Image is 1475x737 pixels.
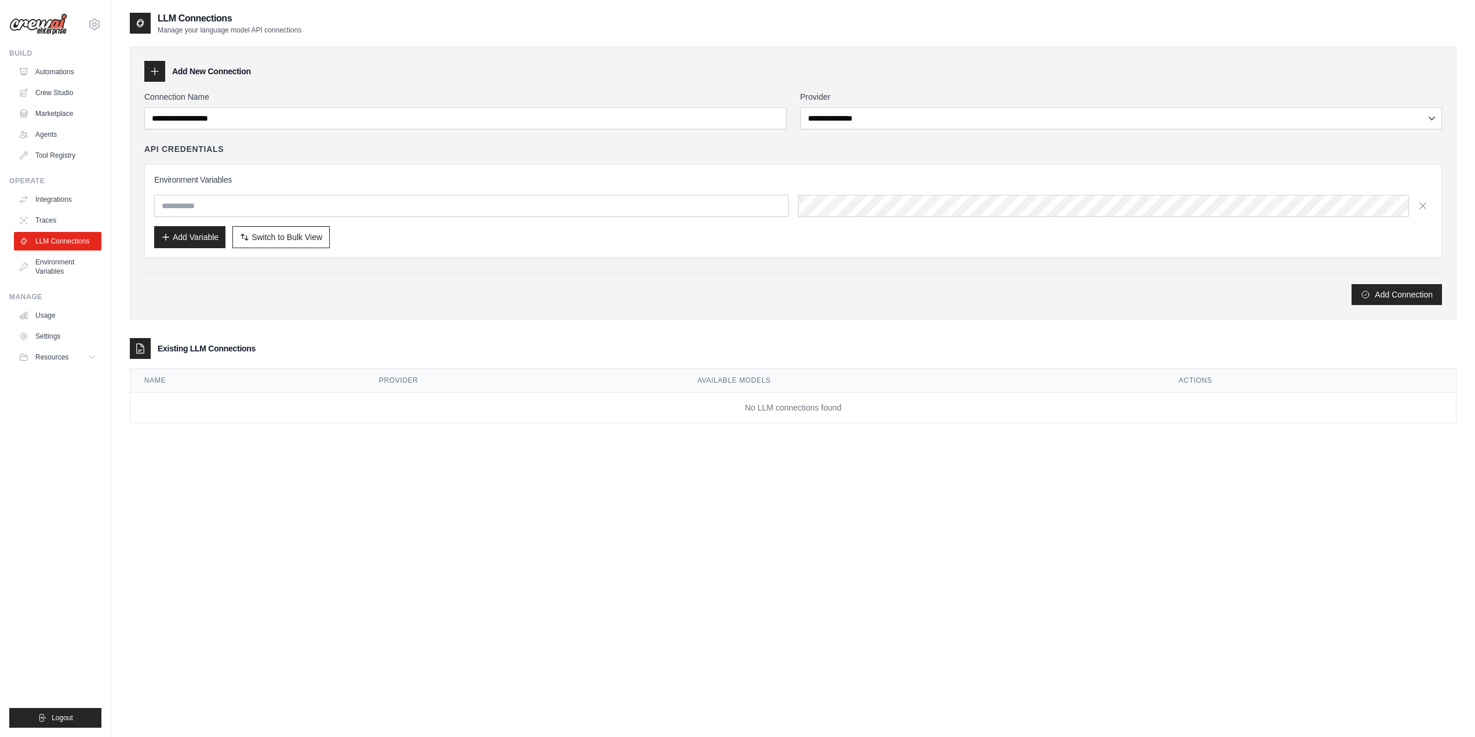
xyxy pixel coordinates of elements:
[35,353,68,362] span: Resources
[14,63,101,81] a: Automations
[232,226,330,248] button: Switch to Bulk View
[800,91,1443,103] label: Provider
[144,91,786,103] label: Connection Name
[158,26,301,35] p: Manage your language model API connections
[14,327,101,346] a: Settings
[172,66,251,77] h3: Add New Connection
[683,369,1165,393] th: Available Models
[14,146,101,165] a: Tool Registry
[14,348,101,366] button: Resources
[9,708,101,728] button: Logout
[130,393,1456,423] td: No LLM connections found
[252,231,322,243] span: Switch to Bulk View
[9,13,67,35] img: Logo
[9,49,101,58] div: Build
[154,174,1432,186] h3: Environment Variables
[14,211,101,230] a: Traces
[14,83,101,102] a: Crew Studio
[154,226,225,248] button: Add Variable
[365,369,683,393] th: Provider
[14,125,101,144] a: Agents
[130,369,365,393] th: Name
[144,143,224,155] h4: API Credentials
[1352,284,1442,305] button: Add Connection
[158,12,301,26] h2: LLM Connections
[9,176,101,186] div: Operate
[9,292,101,302] div: Manage
[1165,369,1456,393] th: Actions
[158,343,256,354] h3: Existing LLM Connections
[14,253,101,281] a: Environment Variables
[14,232,101,250] a: LLM Connections
[52,713,73,723] span: Logout
[14,190,101,209] a: Integrations
[14,104,101,123] a: Marketplace
[14,306,101,325] a: Usage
